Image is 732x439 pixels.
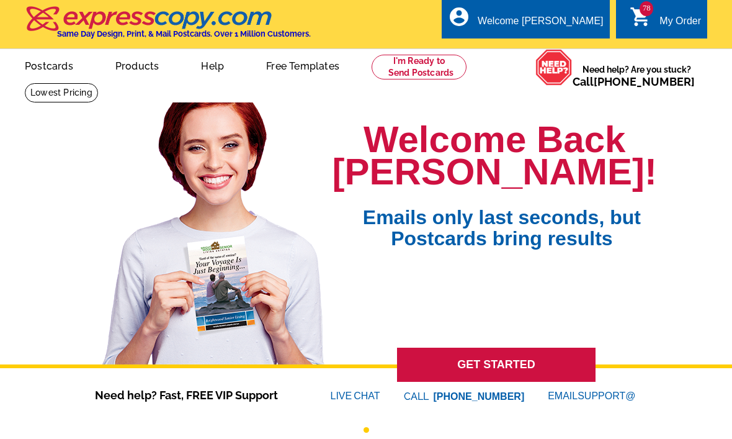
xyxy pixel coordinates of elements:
a: [PHONE_NUMBER] [594,75,695,88]
a: Help [181,50,244,79]
span: Emails only last seconds, but Postcards bring results [347,188,657,249]
div: My Order [659,16,701,33]
font: LIVE [331,389,354,404]
a: GET STARTED [397,348,596,382]
i: account_circle [448,6,470,28]
span: Call [573,75,695,88]
button: 1 of 1 [364,427,369,433]
a: Postcards [5,50,93,79]
img: help [535,49,573,86]
h1: Welcome Back [PERSON_NAME]! [333,124,657,188]
font: SUPPORT@ [578,389,637,404]
span: Need help? Are you stuck? [573,63,701,88]
a: 78 shopping_cart My Order [630,14,701,29]
a: Free Templates [246,50,359,79]
img: welcome-back-logged-in.png [95,93,333,364]
a: LIVECHAT [331,391,380,401]
a: Same Day Design, Print, & Mail Postcards. Over 1 Million Customers. [25,15,311,38]
span: Need help? Fast, FREE VIP Support [95,387,293,404]
a: Products [96,50,179,79]
div: Welcome [PERSON_NAME] [478,16,603,33]
span: 78 [640,1,653,16]
i: shopping_cart [630,6,652,28]
h4: Same Day Design, Print, & Mail Postcards. Over 1 Million Customers. [57,29,311,38]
